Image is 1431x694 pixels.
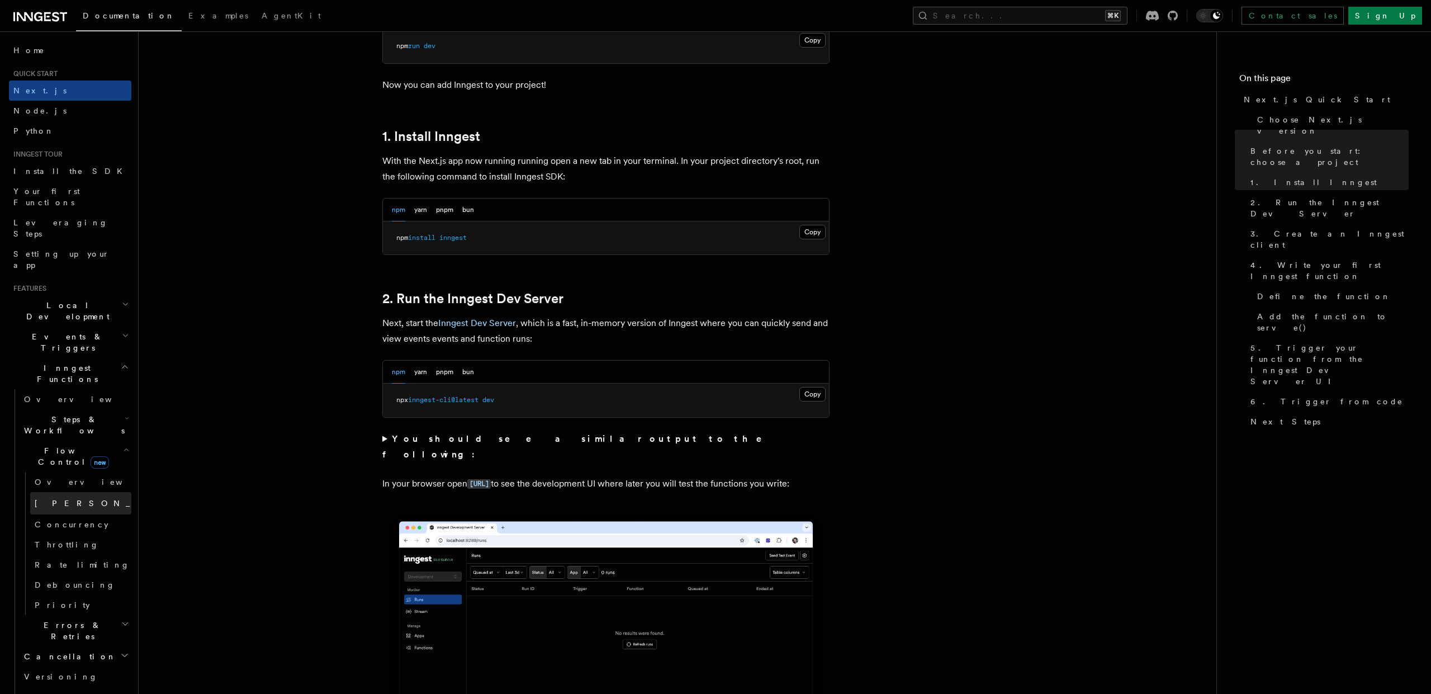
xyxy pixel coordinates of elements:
[1246,391,1409,412] a: 6. Trigger from code
[35,580,115,589] span: Debouncing
[35,520,108,529] span: Concurrency
[1250,197,1409,219] span: 2. Run the Inngest Dev Server
[13,86,67,95] span: Next.js
[9,40,131,60] a: Home
[1250,177,1377,188] span: 1. Install Inngest
[482,396,494,404] span: dev
[1244,94,1390,105] span: Next.js Quick Start
[1250,342,1409,387] span: 5. Trigger your function from the Inngest Dev Server UI
[30,555,131,575] a: Rate limiting
[396,396,408,404] span: npx
[396,234,408,242] span: npm
[1257,114,1409,136] span: Choose Next.js version
[1253,306,1409,338] a: Add the function to serve()
[30,535,131,555] a: Throttling
[1253,110,1409,141] a: Choose Next.js version
[424,42,435,50] span: dev
[382,431,830,462] summary: You should see a similar output to the following:
[1246,255,1409,286] a: 4. Write your first Inngest function
[13,187,80,207] span: Your first Functions
[35,499,198,508] span: [PERSON_NAME]
[1246,192,1409,224] a: 2. Run the Inngest Dev Server
[436,361,453,384] button: pnpm
[13,106,67,115] span: Node.js
[91,456,109,469] span: new
[20,615,131,646] button: Errors & Retries
[35,601,90,610] span: Priority
[20,667,131,687] a: Versioning
[1239,72,1409,89] h4: On this page
[9,295,131,327] button: Local Development
[83,11,175,20] span: Documentation
[799,387,826,402] button: Copy
[1250,396,1403,407] span: 6. Trigger from code
[9,284,46,293] span: Features
[1250,228,1409,251] span: 3. Create an Inngest client
[9,213,131,244] a: Leveraging Steps
[20,445,123,468] span: Flow Control
[20,414,125,436] span: Steps & Workflows
[9,362,121,385] span: Inngest Functions
[20,646,131,667] button: Cancellation
[1246,224,1409,255] a: 3. Create an Inngest client
[414,361,427,384] button: yarn
[392,199,405,221] button: npm
[1257,311,1409,333] span: Add the function to serve()
[30,492,131,514] a: [PERSON_NAME]
[20,441,131,472] button: Flow Controlnew
[467,478,491,489] a: [URL]
[382,476,830,492] p: In your browser open to see the development UI where later you will test the functions you write:
[1250,416,1320,427] span: Next Steps
[1246,172,1409,192] a: 1. Install Inngest
[30,575,131,595] a: Debouncing
[1196,9,1223,22] button: Toggle dark mode
[76,3,182,31] a: Documentation
[1242,7,1344,25] a: Contact sales
[1105,10,1121,21] kbd: ⌘K
[1246,412,1409,432] a: Next Steps
[13,126,54,135] span: Python
[24,395,139,404] span: Overview
[35,540,99,549] span: Throttling
[9,300,122,322] span: Local Development
[1246,338,1409,391] a: 5. Trigger your function from the Inngest Dev Server UI
[1348,7,1422,25] a: Sign Up
[13,218,108,238] span: Leveraging Steps
[182,3,255,30] a: Examples
[9,181,131,213] a: Your first Functions
[408,234,435,242] span: install
[462,361,474,384] button: bun
[188,11,248,20] span: Examples
[9,327,131,358] button: Events & Triggers
[1257,291,1391,302] span: Define the function
[9,101,131,121] a: Node.js
[467,479,491,489] code: [URL]
[436,199,453,221] button: pnpm
[9,331,122,353] span: Events & Triggers
[9,244,131,275] a: Setting up your app
[13,249,110,270] span: Setting up your app
[1253,286,1409,306] a: Define the function
[13,167,129,176] span: Install the SDK
[255,3,328,30] a: AgentKit
[24,672,98,681] span: Versioning
[382,153,830,185] p: With the Next.js app now running running open a new tab in your terminal. In your project directo...
[1246,141,1409,172] a: Before you start: choose a project
[20,389,131,409] a: Overview
[35,478,150,487] span: Overview
[382,129,480,144] a: 1. Install Inngest
[1250,145,1409,168] span: Before you start: choose a project
[30,472,131,492] a: Overview
[462,199,474,221] button: bun
[30,595,131,615] a: Priority
[35,560,130,569] span: Rate limiting
[9,358,131,389] button: Inngest Functions
[9,121,131,141] a: Python
[30,514,131,535] a: Concurrency
[1250,259,1409,282] span: 4. Write your first Inngest function
[438,318,516,328] a: Inngest Dev Server
[382,433,778,460] strong: You should see a similar output to the following:
[9,81,131,101] a: Next.js
[408,396,478,404] span: inngest-cli@latest
[913,7,1127,25] button: Search...⌘K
